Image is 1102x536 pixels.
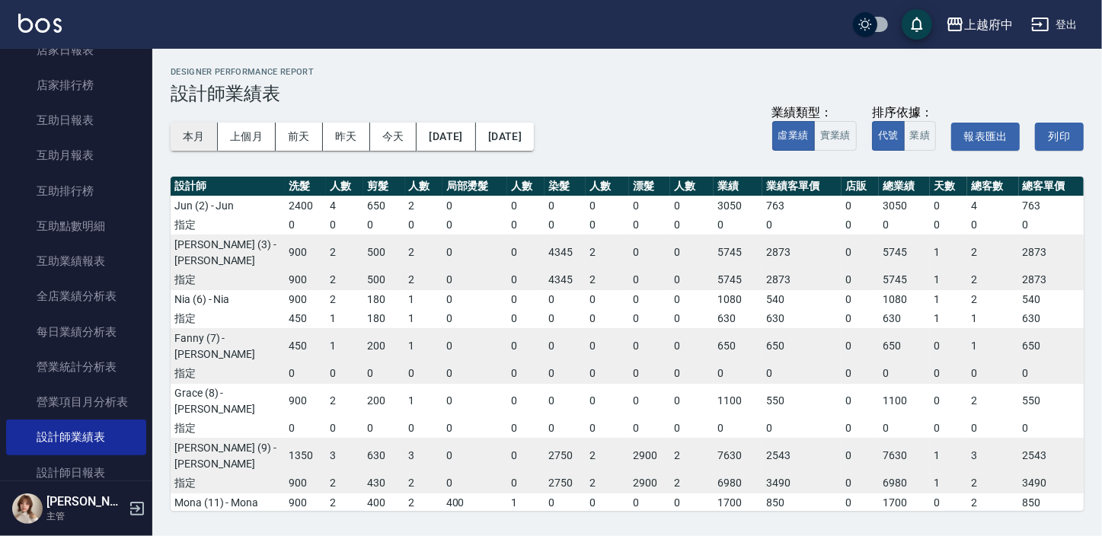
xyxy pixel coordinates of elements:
[545,234,586,270] td: 4345
[507,364,545,384] td: 0
[762,364,841,384] td: 0
[285,493,326,512] td: 900
[6,384,146,420] a: 營業項目月分析表
[586,364,629,384] td: 0
[545,438,586,474] td: 2750
[442,419,507,439] td: 0
[46,494,124,509] h5: [PERSON_NAME]
[879,364,930,384] td: 0
[762,419,841,439] td: 0
[967,289,1018,309] td: 2
[6,455,146,490] a: 設計師日報表
[714,419,763,439] td: 0
[285,289,326,309] td: 900
[405,234,442,270] td: 2
[276,123,323,151] button: 前天
[586,270,629,290] td: 2
[363,215,404,235] td: 0
[670,177,714,196] th: 人數
[545,383,586,419] td: 0
[285,215,326,235] td: 0
[1019,383,1084,419] td: 550
[370,123,417,151] button: 今天
[629,215,670,235] td: 0
[629,270,670,290] td: 0
[762,196,841,215] td: 763
[629,383,670,419] td: 0
[442,196,507,215] td: 0
[879,419,930,439] td: 0
[629,438,670,474] td: 2900
[1019,474,1084,493] td: 3490
[1025,11,1084,39] button: 登出
[872,105,937,121] div: 排序依據：
[363,289,404,309] td: 180
[586,438,629,474] td: 2
[967,383,1018,419] td: 2
[1019,196,1084,215] td: 763
[12,493,43,524] img: Person
[967,493,1018,512] td: 2
[842,289,879,309] td: 0
[762,270,841,290] td: 2873
[967,328,1018,364] td: 1
[507,289,545,309] td: 0
[670,419,714,439] td: 0
[902,9,932,40] button: save
[762,328,841,364] td: 650
[879,196,930,215] td: 3050
[285,383,326,419] td: 900
[1035,123,1084,151] button: 列印
[545,177,586,196] th: 染髮
[442,289,507,309] td: 0
[1019,215,1084,235] td: 0
[326,364,363,384] td: 0
[405,474,442,493] td: 2
[586,289,629,309] td: 0
[405,177,442,196] th: 人數
[772,121,815,151] button: 虛業績
[842,234,879,270] td: 0
[714,177,763,196] th: 業績
[285,474,326,493] td: 900
[842,215,879,235] td: 0
[218,123,276,151] button: 上個月
[171,364,285,384] td: 指定
[6,244,146,279] a: 互助業績報表
[586,419,629,439] td: 0
[363,196,404,215] td: 650
[586,328,629,364] td: 0
[629,493,670,512] td: 0
[326,215,363,235] td: 0
[405,328,442,364] td: 1
[326,309,363,329] td: 1
[6,314,146,349] a: 每日業績分析表
[940,9,1019,40] button: 上越府中
[1019,289,1084,309] td: 540
[326,289,363,309] td: 2
[879,270,930,290] td: 5745
[171,419,285,439] td: 指定
[171,270,285,290] td: 指定
[670,383,714,419] td: 0
[714,364,763,384] td: 0
[545,328,586,364] td: 0
[967,196,1018,215] td: 4
[363,328,404,364] td: 200
[6,138,146,173] a: 互助月報表
[442,328,507,364] td: 0
[842,177,879,196] th: 店販
[171,215,285,235] td: 指定
[930,438,967,474] td: 1
[6,420,146,455] a: 設計師業績表
[714,234,763,270] td: 5745
[545,364,586,384] td: 0
[326,419,363,439] td: 0
[405,309,442,329] td: 1
[879,309,930,329] td: 630
[1019,493,1084,512] td: 850
[171,309,285,329] td: 指定
[6,68,146,103] a: 店家排行榜
[363,493,404,512] td: 400
[326,474,363,493] td: 2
